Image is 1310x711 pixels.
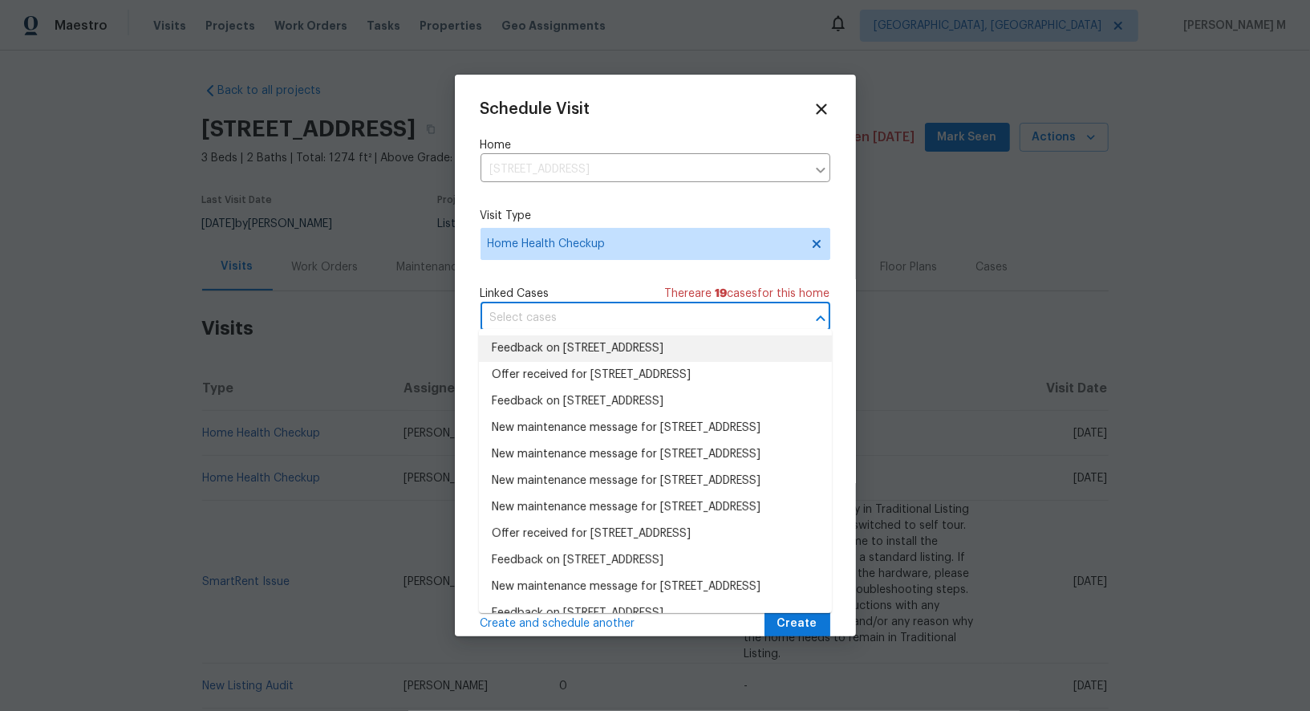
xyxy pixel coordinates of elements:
li: Feedback on [STREET_ADDRESS] [479,547,832,574]
li: Offer received for [STREET_ADDRESS] [479,362,832,388]
span: Schedule Visit [481,101,590,117]
label: Home [481,137,830,153]
li: New maintenance message for [STREET_ADDRESS] [479,468,832,494]
li: Feedback on [STREET_ADDRESS] [479,388,832,415]
span: 19 [716,288,728,299]
span: Close [813,100,830,118]
li: Offer received for [STREET_ADDRESS] [479,521,832,547]
input: Enter in an address [481,157,806,182]
span: Linked Cases [481,286,550,302]
span: There are case s for this home [665,286,830,302]
li: New maintenance message for [STREET_ADDRESS] [479,441,832,468]
li: Feedback on [STREET_ADDRESS] [479,335,832,362]
li: New maintenance message for [STREET_ADDRESS] [479,415,832,441]
input: Select cases [481,306,785,331]
li: New maintenance message for [STREET_ADDRESS] [479,494,832,521]
li: New maintenance message for [STREET_ADDRESS] [479,574,832,600]
button: Create [765,609,830,639]
label: Visit Type [481,208,830,224]
span: Create and schedule another [481,616,635,632]
span: Create [777,614,817,634]
span: Home Health Checkup [488,236,800,252]
li: Feedback on [STREET_ADDRESS] [479,600,832,627]
button: Close [809,307,832,330]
